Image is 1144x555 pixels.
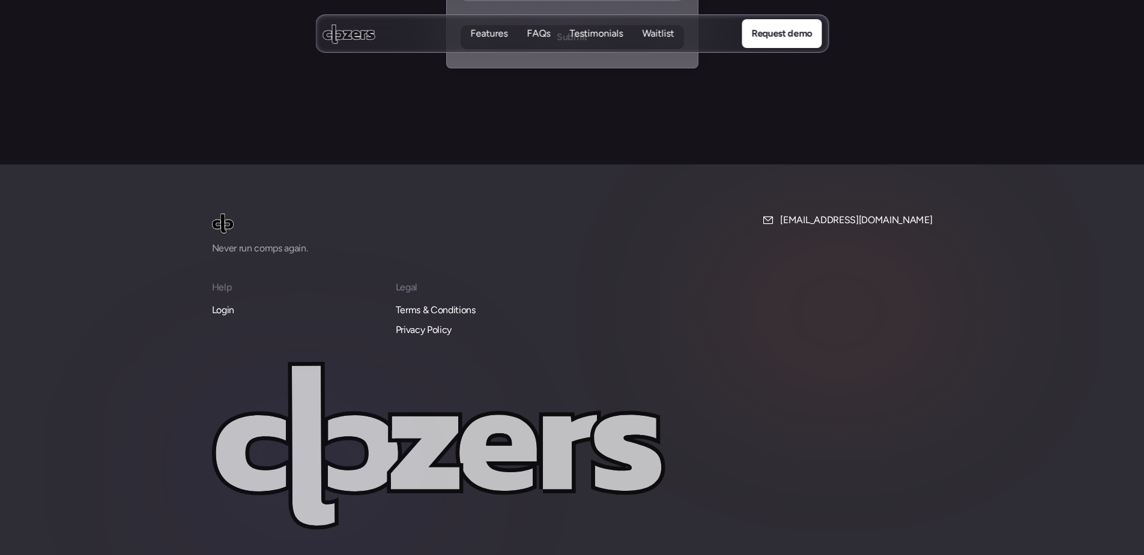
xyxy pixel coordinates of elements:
p: Testimonials [569,40,623,53]
a: FAQsFAQs [527,27,550,41]
p: Waitlist [642,40,674,53]
a: Request demo [742,19,822,48]
p: [EMAIL_ADDRESS][DOMAIN_NAME] [780,212,932,228]
p: Waitlist [642,27,674,40]
a: WaitlistWaitlist [642,27,674,41]
p: Legal [396,280,565,295]
a: Terms & Conditions [396,302,476,318]
a: Login [212,302,234,318]
p: FAQs [527,27,550,40]
a: Privacy Policy [396,322,452,338]
a: FeaturesFeatures [470,27,507,41]
p: Never run comps again. [212,241,380,256]
p: Testimonials [569,27,623,40]
p: FAQs [527,40,550,53]
p: Request demo [751,26,812,41]
p: Features [470,27,507,40]
p: Help [212,280,381,295]
p: Features [470,40,507,53]
a: TestimonialsTestimonials [569,27,623,41]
